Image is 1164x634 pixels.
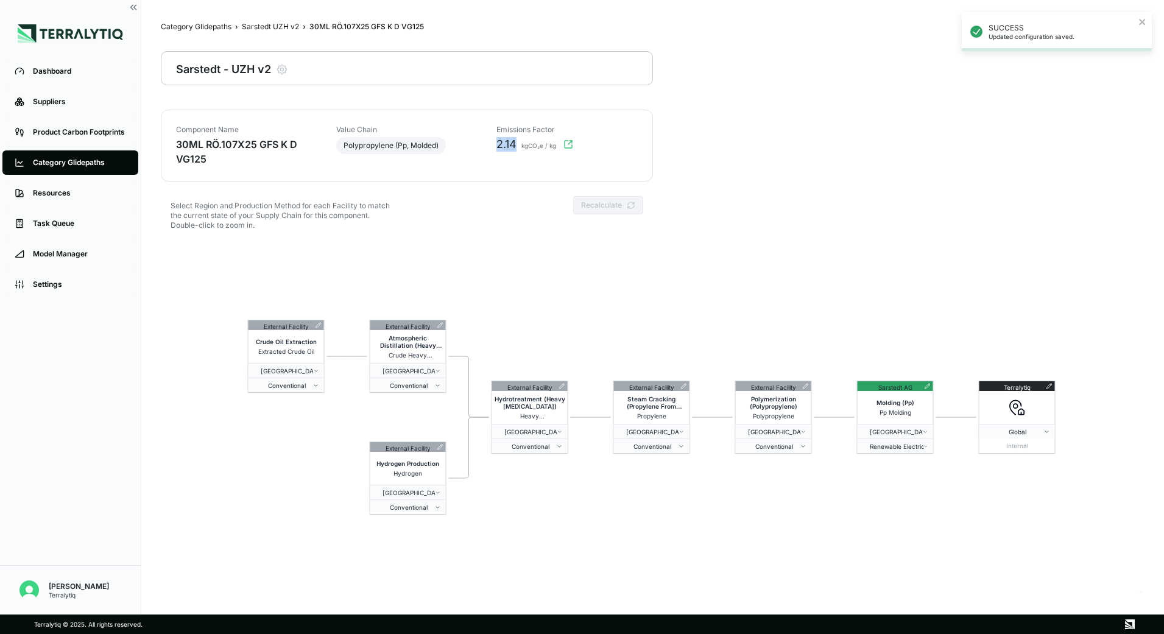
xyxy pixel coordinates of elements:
span: conventional [741,443,800,450]
div: Dashboard [33,66,126,76]
span: Germany [741,428,801,435]
span: Steam Cracking (Propylene From [GEOGRAPHIC_DATA]) [616,395,687,410]
span: Propylene [637,412,666,420]
span: conventional [253,382,313,389]
span: › [303,22,306,32]
span: conventional [375,504,435,511]
span: Germany [862,428,923,435]
span: Hydrogen [393,470,422,477]
div: Model Manager [33,249,126,259]
div: Task Queue [33,219,126,228]
span: › [235,22,238,32]
div: Sarstedt AGMolding (Pp)Pp Molding [GEOGRAPHIC_DATA] Renewable Electricity (Ppa) [857,381,934,454]
button: [GEOGRAPHIC_DATA] [249,363,324,378]
button: Global [979,424,1055,439]
span: Germany [497,428,557,435]
p: Updated configuration saved. [989,33,1135,40]
span: Crude Heavy [MEDICAL_DATA] [373,351,443,359]
button: Conventional [614,439,690,453]
button: Conventional [370,499,446,514]
button: [GEOGRAPHIC_DATA] [370,363,446,378]
button: Conventional [370,378,446,392]
button: [GEOGRAPHIC_DATA] [614,424,690,439]
button: [GEOGRAPHIC_DATA] [858,424,933,439]
span: Molding (Pp) [877,399,914,406]
g: Edge from 3 to 4 [449,417,489,478]
div: Select Region and Production Method for each Facility to match the current state of your Supply C... [161,196,400,230]
span: Germany [619,428,679,435]
div: Category Glidepaths [33,158,126,167]
span: Crude Oil Extraction [256,338,317,345]
div: External FacilityHydrogen ProductionHydrogen [GEOGRAPHIC_DATA] Conventional [370,442,446,515]
div: Resources [33,188,126,198]
img: Logo [18,24,123,43]
div: Terralytiq [1004,381,1031,391]
div: External FacilityHydrotreatment (Heavy [MEDICAL_DATA])Heavy [MEDICAL_DATA] [GEOGRAPHIC_DATA] Conv... [492,381,568,454]
button: Conventional [249,378,324,392]
span: Polymerization (Polypropylene) [738,395,809,410]
div: Emissions Factor [496,125,637,135]
div: External FacilityPolymerization (Polypropylene)Polypropylene [GEOGRAPHIC_DATA] Conventional [735,381,812,454]
span: Extracted Crude Oil [258,348,314,355]
div: Component Name [176,125,317,135]
span: Polypropylene [753,412,794,420]
div: Sarstedt - UZH v2 [176,60,271,77]
span: Polypropylene (Pp, Molded) [344,141,439,150]
span: conventional [619,443,679,450]
div: External Facility [386,442,431,452]
div: Terralytiq [49,591,109,599]
div: External FacilityCrude Oil ExtractionExtracted Crude Oil [GEOGRAPHIC_DATA] Conventional [248,320,325,393]
div: External Facility [386,320,431,330]
a: Category Glidepaths [161,22,231,32]
button: Open user button [15,576,44,605]
span: Global [984,428,1044,435]
button: [GEOGRAPHIC_DATA] [492,424,568,439]
div: 30ML RÖ.107X25 GFS K D VG125 [176,137,317,166]
div: External Facility [264,320,309,330]
button: [GEOGRAPHIC_DATA] [370,485,446,499]
div: Internal [979,439,1055,453]
span: Germany [375,489,436,496]
span: 2.14 [496,137,517,152]
span: Atmospheric Distillation (Heavy [MEDICAL_DATA]) [373,334,443,349]
div: External Facility [629,381,674,391]
span: Germany [375,367,436,375]
button: Conventional [736,439,811,453]
span: Hydrotreatment (Heavy [MEDICAL_DATA]) [495,395,565,410]
span: Germany [253,367,314,375]
div: Settings [33,280,126,289]
button: Conventional [492,439,568,453]
img: Nitin Shetty [19,580,39,600]
div: Product Carbon Footprints [33,127,126,137]
span: Pp Molding [880,409,911,416]
div: External Facility [507,381,552,391]
div: Sarstedt AG [878,381,912,391]
button: [GEOGRAPHIC_DATA] [736,424,811,439]
button: Renewable Electricity (Ppa) [858,439,933,453]
g: Edge from 2 to 4 [449,356,489,417]
span: conventional [375,382,435,389]
a: Sarstedt UZH v2 [242,22,299,32]
span: renewable electricity (ppa) [862,443,924,450]
div: [PERSON_NAME] [49,582,109,591]
span: kgCO₂e / kg [519,142,556,152]
span: conventional [497,443,557,450]
div: Suppliers [33,97,126,107]
span: 30ML RÖ.107X25 GFS K D VG125 [309,22,424,32]
div: Value Chain [336,125,477,135]
span: Heavy [MEDICAL_DATA] [495,412,565,420]
div: Terralytiq Global Internal [979,381,1056,454]
span: Hydrogen Production [376,460,439,467]
div: External FacilitySteam Cracking (Propylene From [GEOGRAPHIC_DATA])Propylene [GEOGRAPHIC_DATA] Con... [613,381,690,454]
div: External Facility [751,381,796,391]
div: External FacilityAtmospheric Distillation (Heavy [MEDICAL_DATA])Crude Heavy [MEDICAL_DATA] [GEOGR... [370,320,446,393]
a: React Flow attribution [1138,591,1143,592]
p: SUCCESS [989,23,1135,33]
button: close [1138,17,1147,27]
